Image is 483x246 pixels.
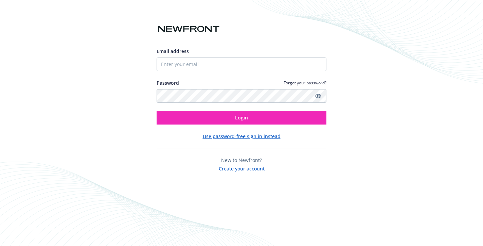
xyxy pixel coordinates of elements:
input: Enter your password [157,89,326,103]
button: Use password-free sign in instead [203,133,281,140]
span: New to Newfront? [221,157,262,163]
a: Show password [314,92,322,100]
span: Email address [157,48,189,54]
button: Login [157,111,326,125]
label: Password [157,79,179,86]
span: Login [235,114,248,121]
a: Forgot your password? [284,80,326,86]
input: Enter your email [157,58,326,71]
button: Create your account [219,164,265,172]
img: Newfront logo [157,23,221,35]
